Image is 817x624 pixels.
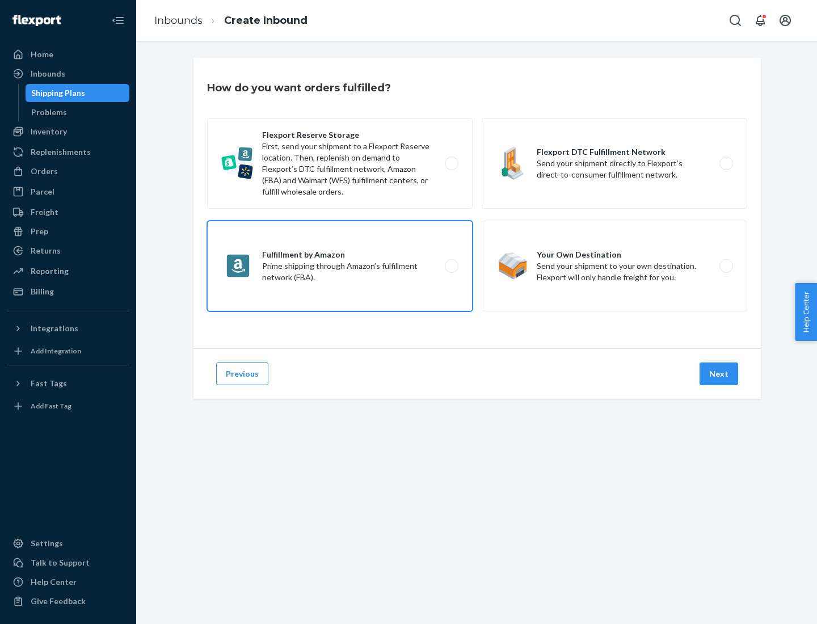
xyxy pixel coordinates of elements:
[31,245,61,256] div: Returns
[7,319,129,338] button: Integrations
[724,9,747,32] button: Open Search Box
[7,123,129,141] a: Inventory
[749,9,772,32] button: Open notifications
[7,397,129,415] a: Add Fast Tag
[7,183,129,201] a: Parcel
[31,596,86,607] div: Give Feedback
[700,362,738,385] button: Next
[26,103,130,121] a: Problems
[7,262,129,280] a: Reporting
[31,346,81,356] div: Add Integration
[12,15,61,26] img: Flexport logo
[31,286,54,297] div: Billing
[7,283,129,301] a: Billing
[31,378,67,389] div: Fast Tags
[31,557,90,568] div: Talk to Support
[7,592,129,610] button: Give Feedback
[31,166,58,177] div: Orders
[207,81,391,95] h3: How do you want orders fulfilled?
[7,162,129,180] a: Orders
[31,49,53,60] div: Home
[31,126,67,137] div: Inventory
[31,538,63,549] div: Settings
[7,554,129,572] a: Talk to Support
[7,573,129,591] a: Help Center
[7,374,129,393] button: Fast Tags
[795,283,817,341] button: Help Center
[7,222,129,241] a: Prep
[31,226,48,237] div: Prep
[31,87,85,99] div: Shipping Plans
[31,107,67,118] div: Problems
[31,206,58,218] div: Freight
[7,143,129,161] a: Replenishments
[7,45,129,64] a: Home
[31,146,91,158] div: Replenishments
[31,186,54,197] div: Parcel
[7,65,129,83] a: Inbounds
[7,203,129,221] a: Freight
[216,362,268,385] button: Previous
[31,68,65,79] div: Inbounds
[31,576,77,588] div: Help Center
[26,84,130,102] a: Shipping Plans
[224,14,308,27] a: Create Inbound
[31,401,71,411] div: Add Fast Tag
[31,265,69,277] div: Reporting
[154,14,203,27] a: Inbounds
[31,323,78,334] div: Integrations
[145,4,317,37] ol: breadcrumbs
[7,242,129,260] a: Returns
[774,9,797,32] button: Open account menu
[7,342,129,360] a: Add Integration
[107,9,129,32] button: Close Navigation
[7,534,129,553] a: Settings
